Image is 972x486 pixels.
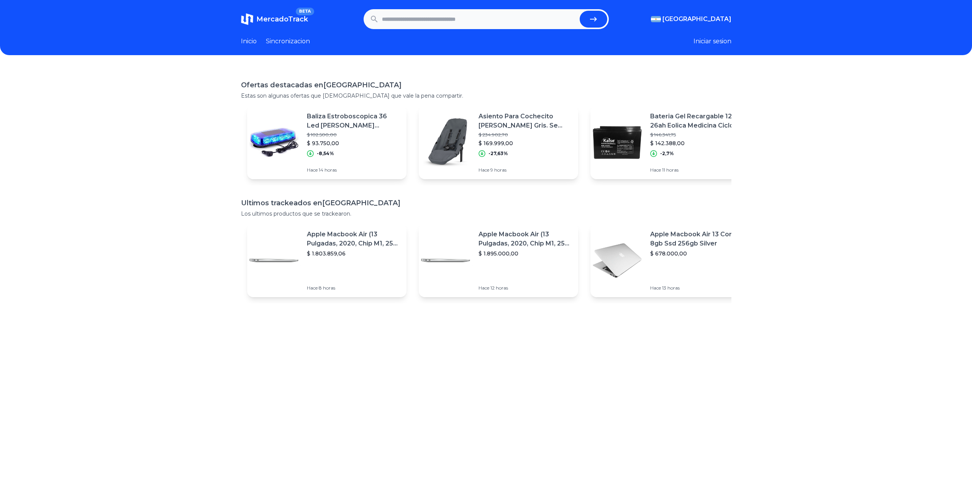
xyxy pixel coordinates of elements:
[650,250,744,257] p: $ 678.000,00
[419,116,472,169] img: Featured image
[590,116,644,169] img: Featured image
[660,151,674,157] p: -2,7%
[488,151,508,157] p: -27,63%
[419,106,578,179] a: Featured imageAsiento Para Cochecito [PERSON_NAME] Gris. Se Hace Doble$ 234.902,70$ 169.999,00-27...
[307,230,400,248] p: Apple Macbook Air (13 Pulgadas, 2020, Chip M1, 256 Gb De Ssd, 8 Gb De Ram) - Plata
[650,139,744,147] p: $ 142.388,00
[479,250,572,257] p: $ 1.895.000,00
[419,234,472,287] img: Featured image
[241,80,731,90] h1: Ofertas destacadas en [GEOGRAPHIC_DATA]
[241,13,308,25] a: MercadoTrackBETA
[247,224,407,297] a: Featured imageApple Macbook Air (13 Pulgadas, 2020, Chip M1, 256 Gb De Ssd, 8 Gb De Ram) - Plata$...
[241,198,731,208] h1: Ultimos trackeados en [GEOGRAPHIC_DATA]
[590,224,750,297] a: Featured imageApple Macbook Air 13 Core I5 8gb Ssd 256gb Silver$ 678.000,00Hace 13 horas
[307,167,400,173] p: Hace 14 horas
[317,151,334,157] p: -8,54%
[307,285,400,291] p: Hace 8 horas
[479,285,572,291] p: Hace 12 horas
[590,234,644,287] img: Featured image
[479,139,572,147] p: $ 169.999,00
[650,112,744,130] p: Bateria Gel Recargable 12v 26ah Eolica Medicina Ciclo Profun
[651,15,731,24] button: [GEOGRAPHIC_DATA]
[307,132,400,138] p: $ 102.500,00
[241,92,731,100] p: Estas son algunas ofertas que [DEMOGRAPHIC_DATA] que vale la pena compartir.
[307,112,400,130] p: Baliza Estroboscopica 36 Led [PERSON_NAME] Vehiculos Seguridad
[241,37,257,46] a: Inicio
[479,132,572,138] p: $ 234.902,70
[650,167,744,173] p: Hace 11 horas
[296,8,314,15] span: BETA
[307,139,400,147] p: $ 93.750,00
[241,210,731,218] p: Los ultimos productos que se trackearon.
[247,234,301,287] img: Featured image
[590,106,750,179] a: Featured imageBateria Gel Recargable 12v 26ah Eolica Medicina Ciclo Profun$ 146.341,75$ 142.388,0...
[479,112,572,130] p: Asiento Para Cochecito [PERSON_NAME] Gris. Se Hace Doble
[693,37,731,46] button: Iniciar sesion
[479,167,572,173] p: Hace 9 horas
[266,37,310,46] a: Sincronizacion
[241,13,253,25] img: MercadoTrack
[651,16,661,22] img: Argentina
[419,224,578,297] a: Featured imageApple Macbook Air (13 Pulgadas, 2020, Chip M1, 256 Gb De Ssd, 8 Gb De Ram) - Plata$...
[247,106,407,179] a: Featured imageBaliza Estroboscopica 36 Led [PERSON_NAME] Vehiculos Seguridad$ 102.500,00$ 93.750,...
[256,15,308,23] span: MercadoTrack
[662,15,731,24] span: [GEOGRAPHIC_DATA]
[650,285,744,291] p: Hace 13 horas
[479,230,572,248] p: Apple Macbook Air (13 Pulgadas, 2020, Chip M1, 256 Gb De Ssd, 8 Gb De Ram) - Plata
[650,230,744,248] p: Apple Macbook Air 13 Core I5 8gb Ssd 256gb Silver
[307,250,400,257] p: $ 1.803.859,06
[650,132,744,138] p: $ 146.341,75
[247,116,301,169] img: Featured image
